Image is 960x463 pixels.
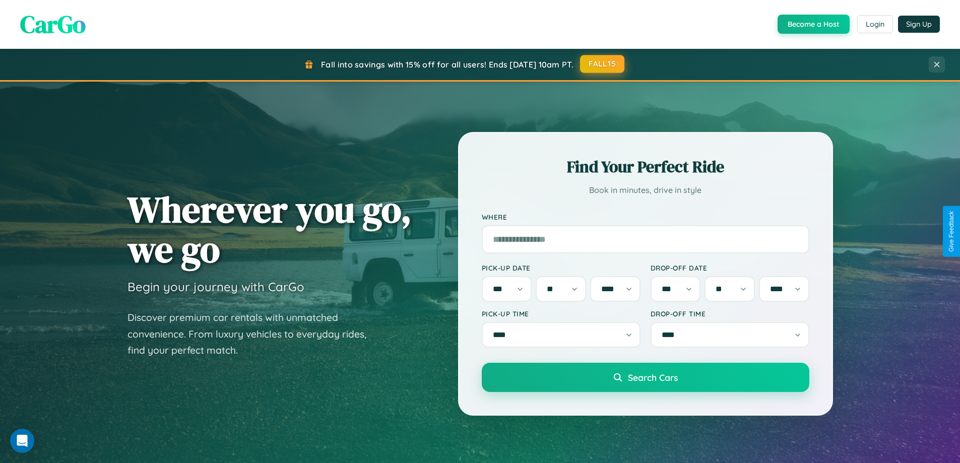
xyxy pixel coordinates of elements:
h3: Begin your journey with CarGo [127,279,304,294]
span: Search Cars [628,372,678,383]
div: Give Feedback [948,211,955,252]
button: FALL15 [580,55,624,73]
span: CarGo [20,8,86,41]
h1: Wherever you go, we go [127,189,412,269]
label: Where [482,213,809,221]
label: Pick-up Time [482,309,641,318]
label: Pick-up Date [482,263,641,272]
p: Discover premium car rentals with unmatched convenience. From luxury vehicles to everyday rides, ... [127,309,379,359]
label: Drop-off Date [651,263,809,272]
button: Become a Host [778,15,850,34]
button: Sign Up [898,16,940,33]
span: Fall into savings with 15% off for all users! Ends [DATE] 10am PT. [321,59,573,70]
button: Login [857,15,893,33]
div: Open Intercom Messenger [10,429,34,453]
label: Drop-off Time [651,309,809,318]
p: Book in minutes, drive in style [482,183,809,197]
h2: Find Your Perfect Ride [482,156,809,178]
button: Search Cars [482,363,809,392]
